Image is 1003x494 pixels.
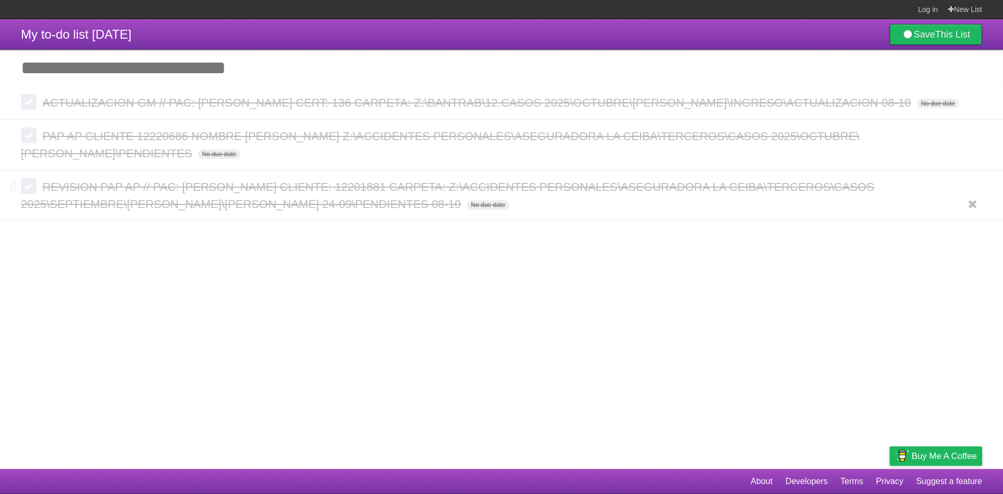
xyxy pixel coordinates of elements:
a: Terms [841,472,864,491]
a: Privacy [876,472,903,491]
b: This List [935,29,970,40]
label: Done [21,94,37,110]
label: Done [21,128,37,143]
span: No due date [917,99,959,108]
a: Buy me a coffee [890,446,982,466]
a: Developers [785,472,827,491]
span: My to-do list [DATE] [21,27,132,41]
span: ACTUALIZACION GM // PAC: [PERSON_NAME] CERT: 136 CARPETA: Z:\BANTRAB\12.CASOS 2025\OCTUBRE\[PERSO... [42,96,914,109]
label: Done [21,178,37,194]
a: About [751,472,773,491]
span: REVISION PAP AP // PAC: [PERSON_NAME] CLIENTE: 12201881 CARPETA: Z:\ACCIDENTES PERSONALES\ASEGURA... [21,180,874,211]
a: Suggest a feature [916,472,982,491]
a: SaveThis List [890,24,982,45]
span: Buy me a coffee [912,447,977,465]
span: No due date [467,200,509,210]
span: No due date [198,150,240,159]
img: Buy me a coffee [895,447,909,465]
span: PAP AP CLIENTE 12220686 NOMBRE [PERSON_NAME] Z:\ACCIDENTES PERSONALES\ASEGURADORA LA CEIBA\TERCER... [21,130,859,160]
